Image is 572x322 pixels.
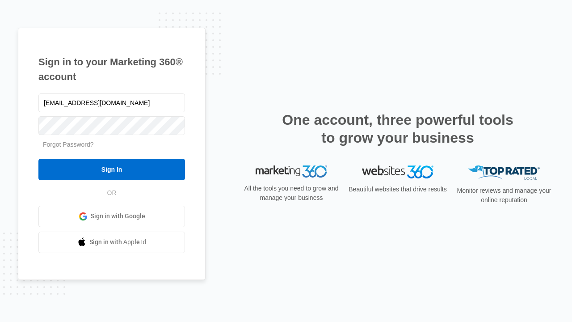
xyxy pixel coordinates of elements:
[348,185,448,194] p: Beautiful websites that drive results
[89,237,147,247] span: Sign in with Apple Id
[38,55,185,84] h1: Sign in to your Marketing 360® account
[256,165,327,178] img: Marketing 360
[241,184,341,203] p: All the tools you need to grow and manage your business
[91,212,145,221] span: Sign in with Google
[38,232,185,253] a: Sign in with Apple Id
[38,93,185,112] input: Email
[38,206,185,227] a: Sign in with Google
[101,188,123,198] span: OR
[38,159,185,180] input: Sign In
[454,186,554,205] p: Monitor reviews and manage your online reputation
[279,111,516,147] h2: One account, three powerful tools to grow your business
[43,141,94,148] a: Forgot Password?
[468,165,540,180] img: Top Rated Local
[362,165,433,178] img: Websites 360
